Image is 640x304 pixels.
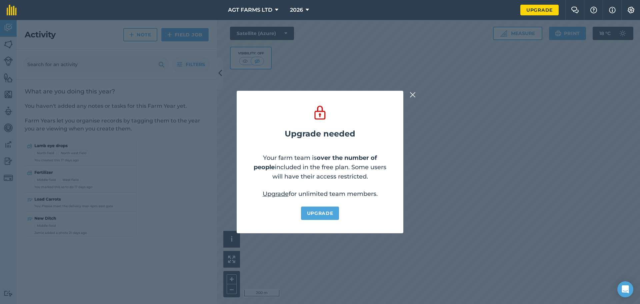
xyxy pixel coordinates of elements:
div: Open Intercom Messenger [617,281,633,297]
a: Upgrade [520,5,559,15]
h2: Upgrade needed [285,129,355,138]
img: Two speech bubbles overlapping with the left bubble in the forefront [571,7,579,13]
img: A question mark icon [590,7,598,13]
img: fieldmargin Logo [7,5,17,15]
a: Upgrade [263,190,289,198]
p: Your farm team is included in the free plan. Some users will have their access restricted. [250,153,390,181]
img: A cog icon [627,7,635,13]
a: Upgrade [301,207,339,220]
img: svg+xml;base64,PHN2ZyB4bWxucz0iaHR0cDovL3d3dy53My5vcmcvMjAwMC9zdmciIHdpZHRoPSIxNyIgaGVpZ2h0PSIxNy... [609,6,616,14]
span: 2026 [290,6,303,14]
p: for unlimited team members. [263,189,378,199]
img: svg+xml;base64,PHN2ZyB4bWxucz0iaHR0cDovL3d3dy53My5vcmcvMjAwMC9zdmciIHdpZHRoPSIyMiIgaGVpZ2h0PSIzMC... [410,91,416,99]
span: AGT FARMS LTD [228,6,272,14]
